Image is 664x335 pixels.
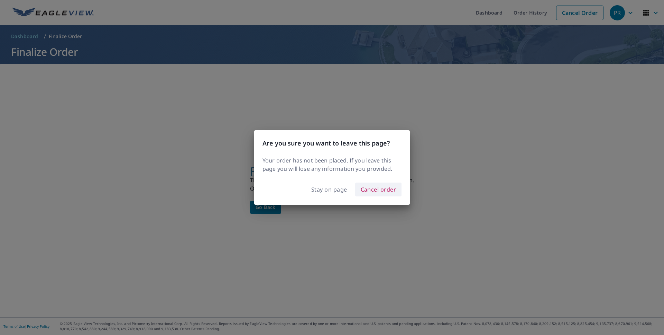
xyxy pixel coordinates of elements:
button: Cancel order [355,183,402,196]
span: Stay on page [311,185,347,194]
button: Stay on page [306,183,352,196]
h3: Are you sure you want to leave this page? [262,139,402,148]
span: Cancel order [361,185,396,194]
p: Your order has not been placed. If you leave this page you will lose any information you provided. [262,156,402,173]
